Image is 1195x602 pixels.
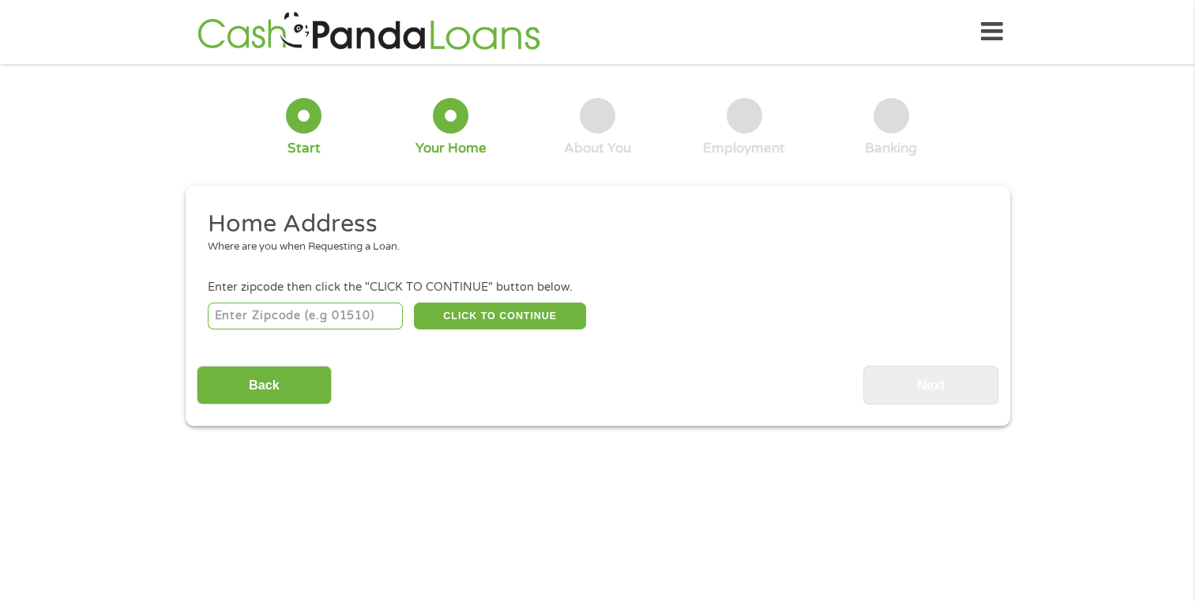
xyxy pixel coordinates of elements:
input: Next [863,366,998,404]
h2: Home Address [208,209,975,240]
div: Your Home [415,140,487,157]
div: About You [564,140,631,157]
div: Start [287,140,321,157]
div: Employment [703,140,785,157]
button: CLICK TO CONTINUE [414,303,586,329]
div: Where are you when Requesting a Loan. [208,239,975,255]
div: Banking [865,140,917,157]
input: Enter Zipcode (e.g 01510) [208,303,403,329]
input: Back [197,366,332,404]
div: Enter zipcode then click the "CLICK TO CONTINUE" button below. [208,279,986,296]
img: GetLoanNow Logo [193,9,545,55]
